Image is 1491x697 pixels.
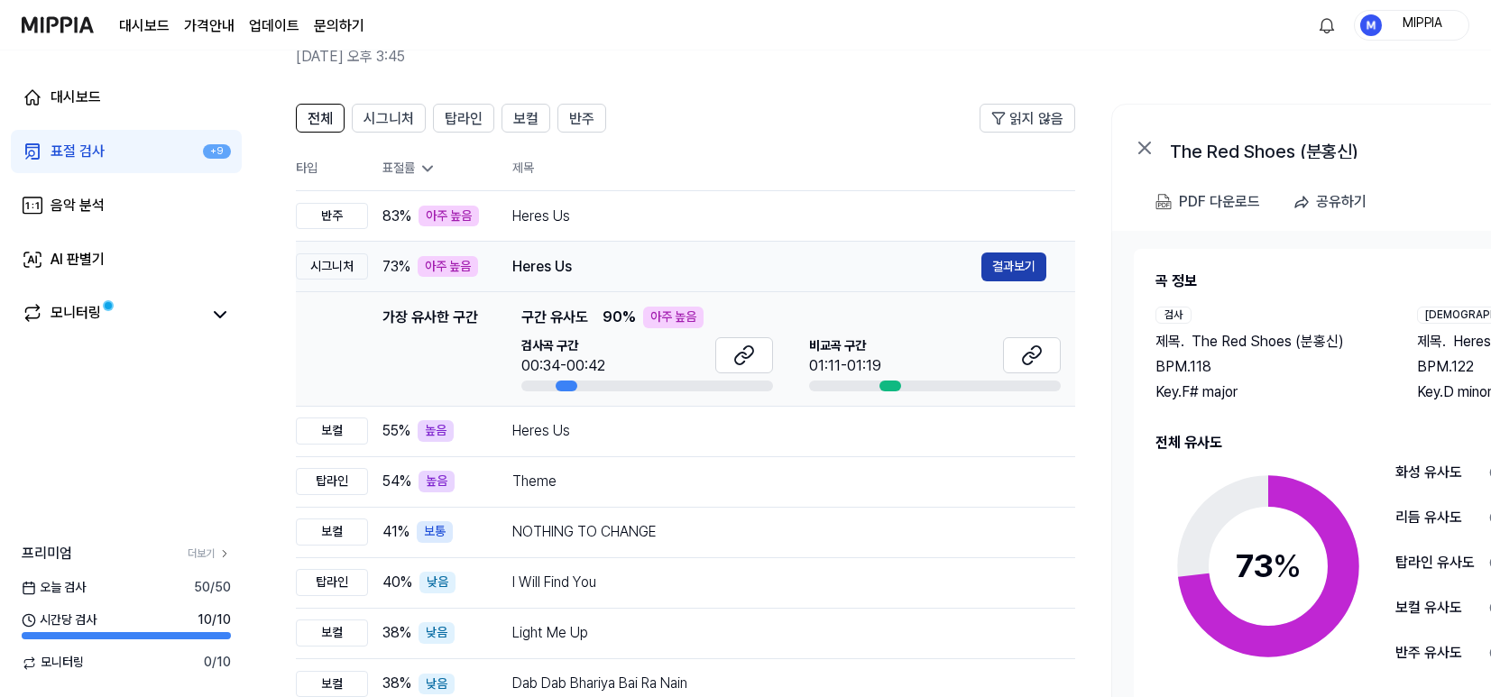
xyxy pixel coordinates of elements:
div: 화성 유사도 [1395,462,1482,483]
span: 40 % [382,572,412,593]
button: 읽지 않음 [980,104,1075,133]
div: 음악 분석 [51,195,105,216]
div: 표절률 [382,160,483,178]
span: 전체 [308,108,333,130]
span: 프리미엄 [22,543,72,564]
span: 50 / 50 [194,579,231,597]
div: 공유하기 [1316,190,1367,214]
span: 10 / 10 [198,611,231,629]
a: AI 판별기 [11,238,242,281]
div: 높음 [418,420,454,442]
a: 음악 분석 [11,184,242,227]
div: 탑라인 유사도 [1395,552,1482,573]
div: 대시보드 [51,87,101,108]
div: Key. F# major [1155,381,1381,403]
a: 더보기 [188,546,231,562]
span: 시그니처 [364,108,414,130]
div: I Will Find You [512,572,1046,593]
div: Heres Us [512,256,981,278]
a: 대시보드 [119,15,170,37]
div: 아주 높음 [643,307,704,328]
button: 탑라인 [433,104,494,133]
button: 시그니처 [352,104,426,133]
span: % [1273,546,1302,585]
div: PDF 다운로드 [1179,190,1260,214]
div: 시그니처 [296,253,368,280]
span: 검사곡 구간 [521,337,605,355]
span: 구간 유사도 [521,307,588,328]
div: 낮음 [419,674,455,695]
span: 54 % [382,471,411,492]
span: 제목 . [1155,331,1184,353]
h2: [DATE] 오후 3:45 [296,46,1352,68]
div: Theme [512,471,1046,492]
div: 리듬 유사도 [1395,507,1482,528]
button: profileMIPPIA [1354,10,1469,41]
div: 01:11-01:19 [809,355,881,377]
span: 탑라인 [445,108,483,130]
span: 제목 . [1417,331,1446,353]
a: 문의하기 [314,15,364,37]
th: 타입 [296,147,368,191]
div: 보컬 [296,619,368,647]
span: 55 % [382,420,410,442]
button: 결과보기 [981,252,1046,281]
span: 38 % [382,673,411,694]
div: 높음 [419,471,455,492]
span: 73 % [382,256,410,278]
span: 41 % [382,521,410,543]
div: +9 [203,144,231,160]
div: 00:34-00:42 [521,355,605,377]
span: 읽지 않음 [1009,108,1063,130]
button: PDF 다운로드 [1152,184,1264,220]
div: 보컬 [296,417,368,445]
div: Heres Us [512,206,1046,227]
a: 대시보드 [11,76,242,119]
div: 검사 [1155,307,1192,324]
div: 아주 높음 [418,256,478,278]
div: 표절 검사 [51,141,105,162]
div: Heres Us [512,420,1046,442]
span: 시간당 검사 [22,611,97,629]
div: MIPPIA [1387,14,1458,34]
a: 표절 검사+9 [11,130,242,173]
span: 오늘 검사 [22,579,86,597]
div: Dab Dab Bhariya Bai Ra Nain [512,673,1046,694]
span: 38 % [382,622,411,644]
div: 가장 유사한 구간 [382,307,478,391]
span: 비교곡 구간 [809,337,881,355]
div: AI 판별기 [51,249,105,271]
div: 낮음 [419,622,455,644]
div: 아주 높음 [419,206,479,227]
div: 탑라인 [296,569,368,596]
button: 전체 [296,104,345,133]
button: 보컬 [502,104,550,133]
div: NOTHING TO CHANGE [512,521,1046,543]
span: The Red Shoes (분홍신) [1192,331,1344,353]
a: 업데이트 [249,15,299,37]
div: 73 [1236,542,1302,591]
a: 모니터링 [22,302,202,327]
span: 반주 [569,108,594,130]
div: 탑라인 [296,468,368,495]
span: 보컬 [513,108,538,130]
span: 0 / 10 [204,654,231,672]
img: 알림 [1316,14,1338,36]
div: BPM. 118 [1155,356,1381,378]
div: 보컬 유사도 [1395,597,1482,619]
div: 반주 유사도 [1395,642,1482,664]
span: 90 % [603,307,636,328]
div: Light Me Up [512,622,1046,644]
img: profile [1360,14,1382,36]
img: PDF Download [1155,194,1172,210]
button: 공유하기 [1285,184,1381,220]
span: 83 % [382,206,411,227]
div: 반주 [296,203,368,230]
div: 보컬 [296,518,368,546]
button: 반주 [557,104,606,133]
div: 보통 [417,521,453,543]
th: 제목 [512,147,1075,190]
span: 모니터링 [22,654,84,672]
button: 가격안내 [184,15,235,37]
